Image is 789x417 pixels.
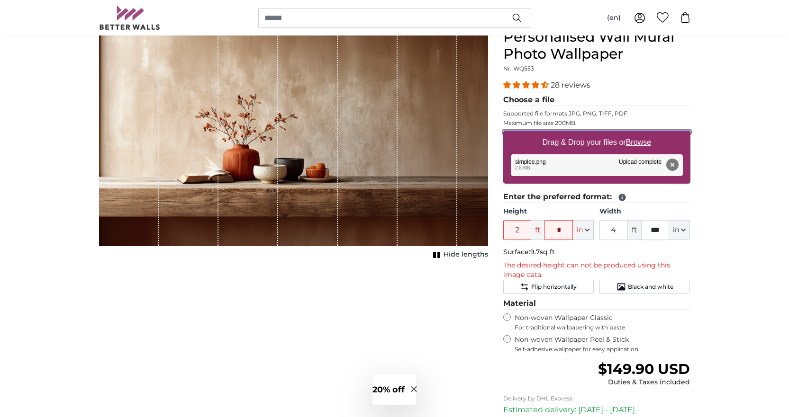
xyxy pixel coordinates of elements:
p: Surface: [503,248,690,257]
legend: Enter the preferred format: [503,191,690,203]
span: in [673,225,679,235]
button: in [669,220,690,240]
span: 28 reviews [551,80,590,89]
span: ft [628,220,641,240]
label: Width [599,207,690,216]
p: Delivery by DHL Express [503,395,690,402]
p: Estimated delivery: [DATE] - [DATE] [503,404,690,416]
legend: Choose a file [503,94,690,106]
span: 4.32 stars [503,80,551,89]
span: Black and white [628,283,673,291]
p: Supported file formats JPG, PNG, TIFF, PDF [503,110,690,117]
span: Self-adhesive wallpaper for easy application [515,346,690,353]
p: Maximum file size 200MB. [503,119,690,127]
div: 1 of 1 [99,28,488,261]
label: Non-woven Wallpaper Classic [515,313,690,331]
button: (en) [599,9,628,27]
span: For traditional wallpapering with paste [515,324,690,331]
h1: Personalised Wall Mural Photo Wallpaper [503,28,690,62]
label: Height [503,207,594,216]
span: in [577,225,583,235]
span: 9.7sq ft [530,248,555,256]
button: Black and white [599,280,690,294]
button: in [573,220,594,240]
p: The desired height can not be produced using this image data. [503,261,690,280]
label: Drag & Drop your files or [538,133,654,152]
span: Flip horizontally [531,283,577,291]
legend: Material [503,298,690,310]
label: Non-woven Wallpaper Peel & Stick [515,335,690,353]
span: Hide lengths [444,250,488,259]
span: $149.90 USD [598,360,690,378]
u: Browse [626,138,651,146]
div: Duties & Taxes included [598,378,690,387]
img: Betterwalls [99,6,161,30]
button: Hide lengths [430,248,488,261]
span: Nr. WQ553 [503,65,534,72]
span: ft [531,220,544,240]
button: Flip horizontally [503,280,594,294]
